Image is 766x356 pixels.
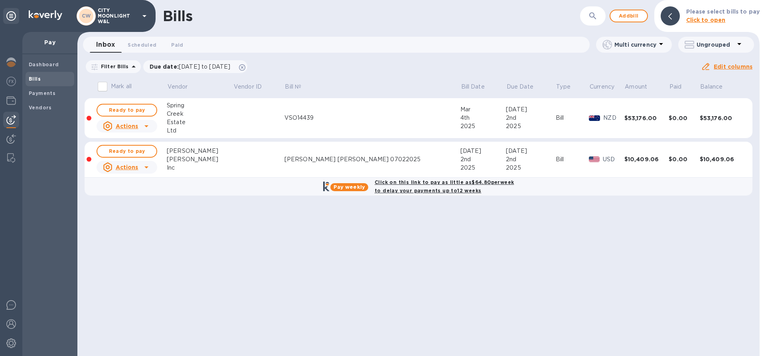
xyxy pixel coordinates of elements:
div: $53,176.00 [700,114,744,122]
div: 4th [460,114,506,122]
p: Vendor ID [234,83,262,91]
img: USD [589,156,600,162]
span: Paid [171,41,183,49]
div: Ltd [167,127,233,135]
span: Vendor ID [234,83,272,91]
div: Mar [460,105,506,114]
span: Ready to pay [104,146,150,156]
p: Balance [700,83,723,91]
div: Estate [167,118,233,127]
p: NZD [603,114,624,122]
u: Actions [116,123,138,129]
p: Type [556,83,571,91]
u: Actions [116,164,138,170]
div: [DATE] [506,105,555,114]
span: Scheduled [128,41,156,49]
span: Add bill [617,11,641,21]
div: $10,409.06 [700,155,744,163]
span: Ready to pay [104,105,150,115]
div: [PERSON_NAME] [167,155,233,164]
img: Foreign exchange [6,77,16,86]
div: [DATE] [460,147,506,155]
div: VSO14439 [284,114,460,122]
h1: Bills [163,8,192,24]
span: Paid [669,83,692,91]
span: Inbox [96,39,115,50]
p: Due Date [507,83,533,91]
b: Bills [29,76,41,82]
p: Due date : [150,63,235,71]
b: Click to open [686,17,726,23]
div: Spring [167,101,233,110]
img: NZD [589,115,600,121]
div: 2025 [460,122,506,131]
img: Wallets [6,96,16,105]
button: Ready to pay [97,104,157,117]
p: Mark all [111,82,132,91]
div: [PERSON_NAME] [167,147,233,155]
p: Ungrouped [697,41,734,49]
p: Currency [590,83,614,91]
div: Unpin categories [3,8,19,24]
b: Pay weekly [334,184,365,190]
div: $0.00 [669,114,699,122]
button: Addbill [610,10,648,22]
span: Due Date [507,83,544,91]
p: Paid [669,83,682,91]
div: 2nd [506,114,555,122]
div: 2025 [460,164,506,172]
b: Dashboard [29,61,59,67]
div: 2025 [506,122,555,131]
span: Balance [700,83,733,91]
div: [DATE] [506,147,555,155]
div: Creek [167,110,233,118]
p: Pay [29,38,71,46]
div: 2025 [506,164,555,172]
p: Vendor [168,83,188,91]
img: Logo [29,10,62,20]
span: Vendor [168,83,198,91]
span: Bill Date [461,83,495,91]
div: Bill [556,114,589,122]
div: Bill [556,155,589,164]
u: Edit columns [714,63,752,70]
div: 2nd [460,155,506,164]
p: Filter Bills [98,63,129,70]
b: Click on this link to pay as little as $64.80 per week to delay your payments up to 12 weeks [375,179,514,194]
div: $0.00 [669,155,699,163]
span: Type [556,83,581,91]
button: Ready to pay [97,145,157,158]
span: Bill № [285,83,312,91]
b: Vendors [29,105,52,111]
div: Inc [167,164,233,172]
p: Bill № [285,83,301,91]
span: Amount [625,83,657,91]
p: Multi currency [614,41,656,49]
span: [DATE] to [DATE] [179,63,230,70]
b: Please select bills to pay [686,8,760,15]
b: CW [82,13,91,19]
div: [PERSON_NAME] [PERSON_NAME] 07022025 [284,155,460,164]
div: $53,176.00 [624,114,669,122]
div: 2nd [506,155,555,164]
p: USD [603,155,624,164]
b: Payments [29,90,55,96]
div: Due date:[DATE] to [DATE] [143,60,248,73]
p: CITY MOONLIGHT W&L [98,8,138,24]
p: Bill Date [461,83,485,91]
div: $10,409.06 [624,155,669,163]
p: Amount [625,83,647,91]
